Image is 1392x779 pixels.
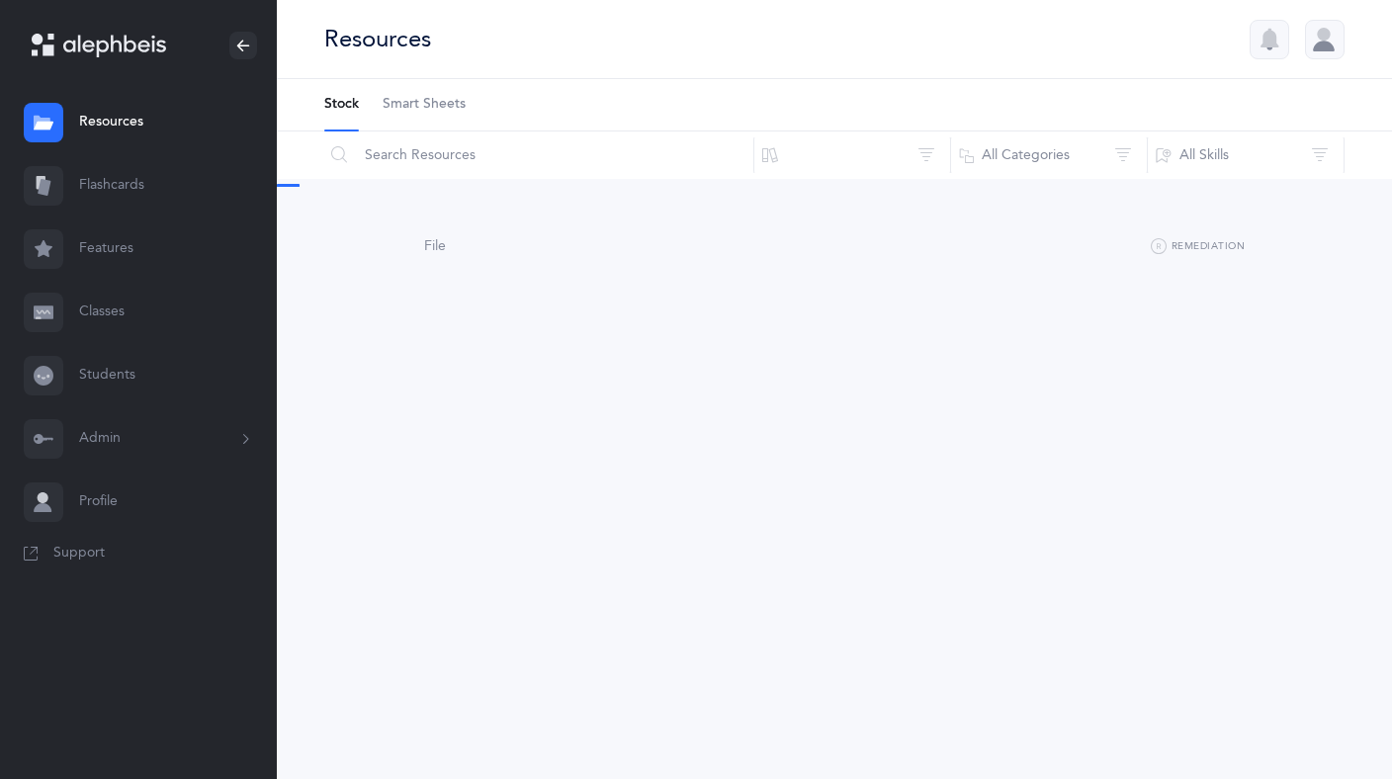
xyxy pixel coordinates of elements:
span: Smart Sheets [383,95,466,115]
span: File [424,238,446,254]
input: Search Resources [323,131,754,179]
button: All Skills [1147,131,1345,179]
span: Support [53,544,105,563]
button: Remediation [1151,235,1245,259]
div: Resources [324,23,431,55]
button: All Categories [950,131,1148,179]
